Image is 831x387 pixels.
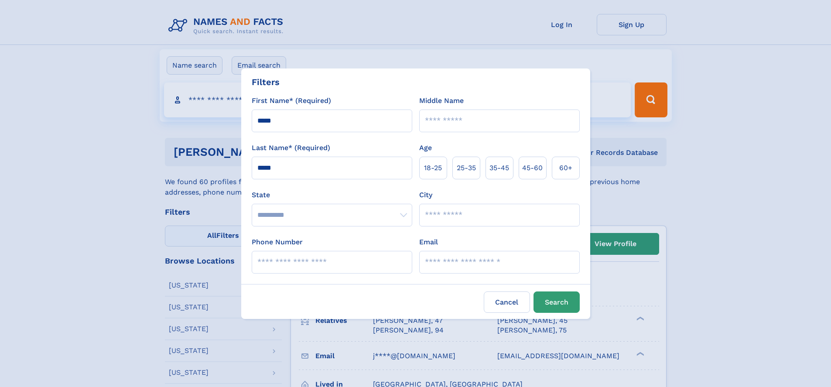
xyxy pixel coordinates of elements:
span: 35‑45 [489,163,509,173]
div: Filters [252,75,280,89]
span: 18‑25 [424,163,442,173]
label: Cancel [484,291,530,313]
label: Middle Name [419,96,464,106]
label: Age [419,143,432,153]
span: 25‑35 [457,163,476,173]
button: Search [533,291,580,313]
label: First Name* (Required) [252,96,331,106]
span: 60+ [559,163,572,173]
span: 45‑60 [522,163,543,173]
label: City [419,190,432,200]
label: Phone Number [252,237,303,247]
label: Email [419,237,438,247]
label: Last Name* (Required) [252,143,330,153]
label: State [252,190,412,200]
